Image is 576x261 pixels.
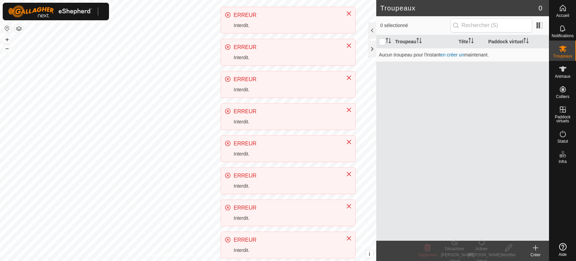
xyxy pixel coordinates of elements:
span: Statut [557,139,568,143]
span: i [369,251,370,257]
td: Aucun troupeau pour l'instant maintenant. [376,48,549,62]
p-sorticon: Activer pour trier [416,39,422,44]
button: Réinitialiser la carte [3,24,11,32]
span: Accueil [556,14,569,18]
div: Interdit. [234,22,339,29]
div: Interdit. [234,54,339,61]
div: Interdit. [234,183,339,190]
a: Politique de confidentialité [146,252,193,258]
div: Interdit. [234,150,339,158]
img: Logo Gallagher [8,5,92,18]
a: Aide [549,240,576,259]
span: Infra [558,160,567,164]
button: Close [344,201,354,211]
p-sorticon: Activer pour trier [523,39,529,44]
div: ERREUR [234,140,339,148]
th: Paddock virtuel [486,35,549,48]
span: Animaux [555,74,571,78]
div: ERREUR [234,108,339,116]
button: Couches de carte [15,25,23,33]
button: i [366,251,373,258]
div: ERREUR [234,236,339,244]
button: Close [344,9,354,18]
div: ERREUR [234,43,339,51]
span: Troupeaux [553,54,572,58]
span: 0 [539,3,542,13]
a: en créer un [440,52,464,57]
p-sorticon: Activer pour trier [386,39,391,44]
button: Close [344,169,354,179]
h2: Troupeaux [380,4,539,12]
button: Close [344,234,354,243]
span: 0 sélectionné [380,22,450,29]
div: ERREUR [234,11,339,19]
button: + [3,35,11,44]
span: Notifications [552,34,574,38]
div: Interdit. [234,215,339,222]
div: ERREUR [234,172,339,180]
th: Troupeau [392,35,456,48]
p-sorticon: Activer pour trier [468,39,474,44]
th: Tête [456,35,486,48]
span: Paddock virtuels [551,115,574,123]
button: – [3,44,11,52]
input: Rechercher (S) [450,18,532,32]
div: Modifier [495,252,522,258]
span: Colliers [556,95,569,99]
button: Close [344,105,354,115]
button: Close [344,73,354,82]
div: Interdit. [234,86,339,93]
span: Aide [558,253,567,257]
a: Contactez-nous [201,252,230,258]
div: ERREUR [234,75,339,84]
button: Close [344,137,354,147]
button: Close [344,41,354,50]
div: Interdit. [234,118,339,125]
span: Supprimer [418,253,437,257]
div: ERREUR [234,204,339,212]
div: Créer [522,252,549,258]
div: Interdit. [234,247,339,254]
